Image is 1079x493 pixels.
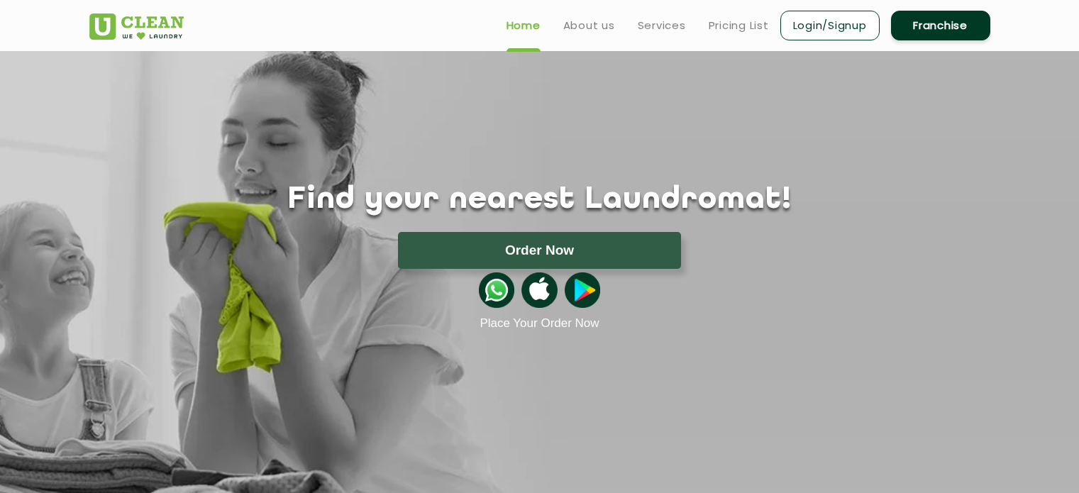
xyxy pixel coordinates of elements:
a: Pricing List [709,17,769,34]
a: About us [563,17,615,34]
a: Login/Signup [780,11,880,40]
img: UClean Laundry and Dry Cleaning [89,13,184,40]
h1: Find your nearest Laundromat! [79,182,1001,218]
button: Order Now [398,232,681,269]
img: playstoreicon.png [565,272,600,308]
a: Place Your Order Now [480,316,599,331]
a: Home [507,17,541,34]
a: Franchise [891,11,990,40]
img: apple-icon.png [521,272,557,308]
a: Services [638,17,686,34]
img: whatsappicon.png [479,272,514,308]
